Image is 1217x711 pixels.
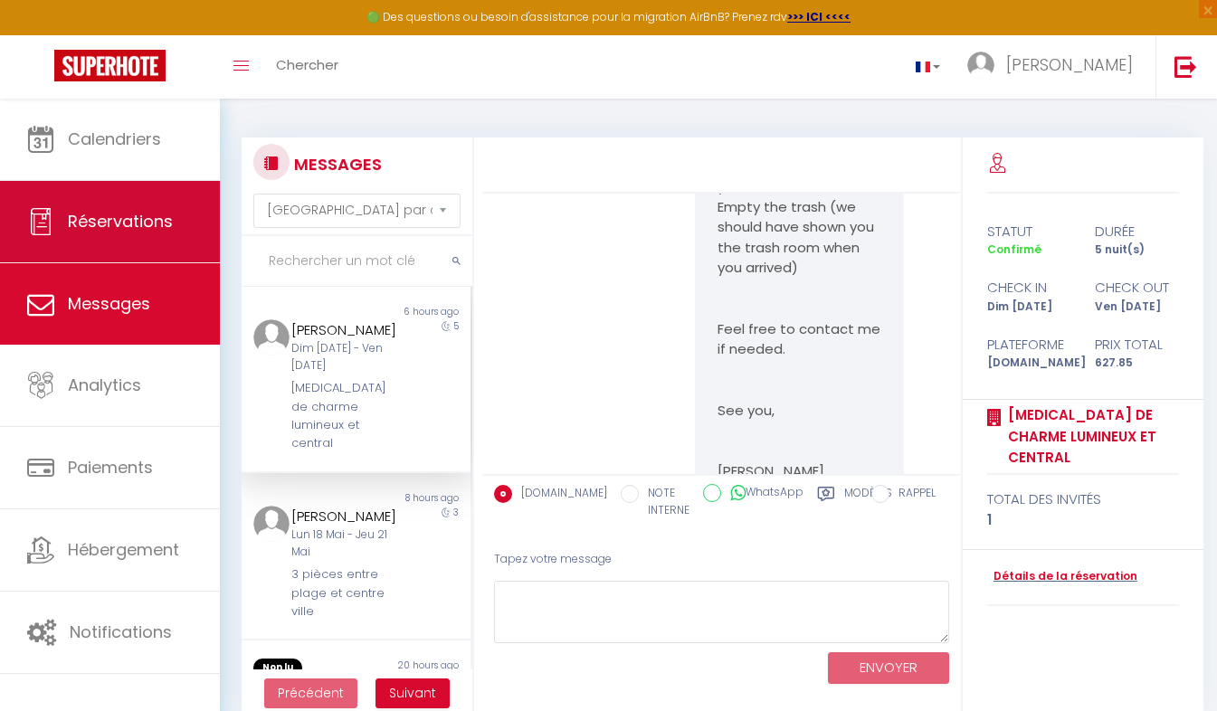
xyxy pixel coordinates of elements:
[356,491,470,506] div: 8 hours ago
[718,319,882,360] p: Feel free to contact me if needed.
[987,242,1041,257] span: Confirmé
[954,35,1155,99] a: ... [PERSON_NAME]
[68,128,161,150] span: Calendriers
[291,319,401,341] div: [PERSON_NAME]
[68,374,141,396] span: Analytics
[453,319,459,333] span: 5
[278,684,344,702] span: Précédent
[276,55,338,74] span: Chercher
[68,456,153,479] span: Paiements
[975,221,1083,242] div: statut
[844,485,892,522] label: Modèles
[639,485,689,519] label: NOTE INTERNE
[494,537,949,582] div: Tapez votre message
[291,526,401,561] div: Lun 18 Mai - Jeu 21 Mai
[356,659,470,677] div: 20 hours ago
[68,292,150,315] span: Messages
[356,305,470,319] div: 6 hours ago
[718,197,882,279] p: Empty the trash (we should have shown you the trash room when you arrived)
[253,659,302,677] span: Non lu
[828,652,949,684] button: ENVOYER
[68,538,179,561] span: Hébergement
[975,334,1083,355] div: Plateforme
[70,621,172,643] span: Notifications
[262,35,352,99] a: Chercher
[453,506,459,519] span: 3
[975,299,1083,316] div: Dim [DATE]
[290,144,382,185] h3: MESSAGES
[264,678,357,709] button: Previous
[987,488,1180,510] div: total des invités
[987,509,1180,531] div: 1
[512,485,607,505] label: [DOMAIN_NAME]
[721,484,803,504] label: WhatsApp
[1006,53,1133,76] span: [PERSON_NAME]
[242,236,472,287] input: Rechercher un mot clé
[253,506,290,542] img: ...
[1083,277,1191,299] div: check out
[718,461,882,482] p: [PERSON_NAME]
[1083,242,1191,259] div: 5 nuit(s)
[787,9,851,24] a: >>> ICI <<<<
[975,355,1083,372] div: [DOMAIN_NAME]
[376,678,450,709] button: Next
[389,684,436,702] span: Suivant
[987,568,1137,585] a: Détails de la réservation
[253,319,290,355] img: ...
[718,401,882,422] p: See you,
[889,485,936,505] label: RAPPEL
[967,52,994,79] img: ...
[1174,55,1197,78] img: logout
[975,277,1083,299] div: check in
[291,340,401,374] div: Dim [DATE] - Ven [DATE]
[291,565,401,621] div: 3 pièces entre plage et centre ville
[54,50,166,81] img: Super Booking
[291,506,401,527] div: [PERSON_NAME]
[1002,404,1180,469] a: [MEDICAL_DATA] de charme lumineux et central
[1083,355,1191,372] div: 627.85
[1083,221,1191,242] div: durée
[68,210,173,232] span: Réservations
[1083,299,1191,316] div: Ven [DATE]
[1083,334,1191,355] div: Prix total
[291,379,401,453] div: [MEDICAL_DATA] de charme lumineux et central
